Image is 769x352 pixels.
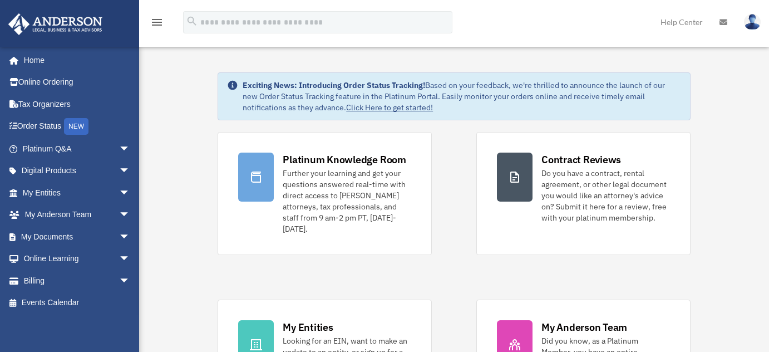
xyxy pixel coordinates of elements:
[119,248,141,271] span: arrow_drop_down
[119,226,141,248] span: arrow_drop_down
[8,160,147,182] a: Digital Productsarrow_drop_down
[283,168,411,234] div: Further your learning and get your questions answered real-time with direct access to [PERSON_NAM...
[8,71,147,94] a: Online Ordering
[8,248,147,270] a: Online Learningarrow_drop_down
[119,204,141,227] span: arrow_drop_down
[8,270,147,292] a: Billingarrow_drop_down
[243,80,425,90] strong: Exciting News: Introducing Order Status Tracking!
[346,102,433,113] a: Click Here to get started!
[119,270,141,292] span: arrow_drop_down
[541,153,621,167] div: Contract Reviews
[8,226,147,248] a: My Documentsarrow_drop_down
[541,168,670,223] div: Do you have a contract, rental agreement, or other legal document you would like an attorney's ad...
[218,132,432,255] a: Platinum Knowledge Room Further your learning and get your questions answered real-time with dire...
[8,182,147,204] a: My Entitiesarrow_drop_down
[283,320,333,334] div: My Entities
[283,153,406,167] div: Platinum Knowledge Room
[186,15,198,27] i: search
[150,16,164,29] i: menu
[8,93,147,115] a: Tax Organizers
[150,19,164,29] a: menu
[8,138,147,160] a: Platinum Q&Aarrow_drop_down
[8,49,141,71] a: Home
[541,320,627,334] div: My Anderson Team
[476,132,691,255] a: Contract Reviews Do you have a contract, rental agreement, or other legal document you would like...
[8,292,147,314] a: Events Calendar
[243,80,681,113] div: Based on your feedback, we're thrilled to announce the launch of our new Order Status Tracking fe...
[119,160,141,183] span: arrow_drop_down
[64,118,88,135] div: NEW
[5,13,106,35] img: Anderson Advisors Platinum Portal
[8,204,147,226] a: My Anderson Teamarrow_drop_down
[8,115,147,138] a: Order StatusNEW
[744,14,761,30] img: User Pic
[119,138,141,160] span: arrow_drop_down
[119,182,141,204] span: arrow_drop_down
